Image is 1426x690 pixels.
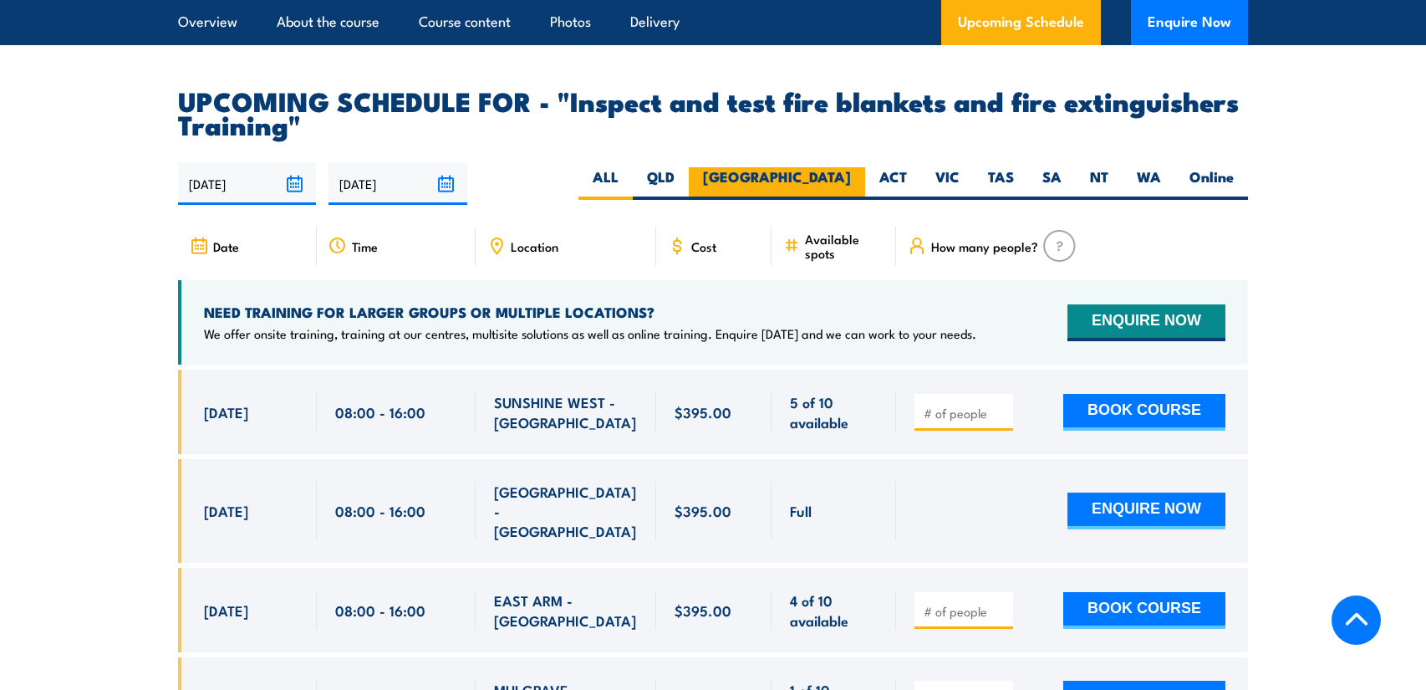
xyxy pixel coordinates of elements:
h2: UPCOMING SCHEDULE FOR - "Inspect and test fire blankets and fire extinguishers Training" [178,89,1248,135]
span: $395.00 [675,601,731,620]
span: 5 of 10 available [790,392,878,432]
label: ACT [865,167,921,200]
span: Full [790,501,812,520]
span: Available spots [805,232,884,260]
span: Cost [691,239,716,253]
label: TAS [974,167,1028,200]
input: # of people [924,603,1007,620]
span: [DATE] [204,402,248,422]
label: WA [1123,167,1175,200]
label: SA [1028,167,1076,200]
label: [GEOGRAPHIC_DATA] [689,167,865,200]
span: Time [352,239,378,253]
input: # of people [924,405,1007,422]
p: We offer onsite training, training at our centres, multisite solutions as well as online training... [204,325,976,342]
label: Online [1175,167,1248,200]
span: 08:00 - 16:00 [335,601,425,620]
span: 4 of 10 available [790,590,878,630]
input: From date [178,162,316,205]
button: ENQUIRE NOW [1067,304,1225,341]
span: $395.00 [675,501,731,520]
button: ENQUIRE NOW [1067,493,1225,529]
button: BOOK COURSE [1063,592,1225,629]
span: How many people? [931,239,1038,253]
span: $395.00 [675,402,731,422]
h4: NEED TRAINING FOR LARGER GROUPS OR MULTIPLE LOCATIONS? [204,303,976,321]
span: [GEOGRAPHIC_DATA] - [GEOGRAPHIC_DATA] [494,482,638,540]
span: 08:00 - 16:00 [335,501,425,520]
span: EAST ARM - [GEOGRAPHIC_DATA] [494,590,638,630]
span: SUNSHINE WEST - [GEOGRAPHIC_DATA] [494,392,638,432]
span: [DATE] [204,501,248,520]
label: QLD [633,167,689,200]
span: Date [213,239,239,253]
span: Location [511,239,558,253]
label: NT [1076,167,1123,200]
span: [DATE] [204,601,248,620]
span: 08:00 - 16:00 [335,402,425,422]
label: VIC [921,167,974,200]
label: ALL [578,167,633,200]
input: To date [328,162,466,205]
button: BOOK COURSE [1063,394,1225,431]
